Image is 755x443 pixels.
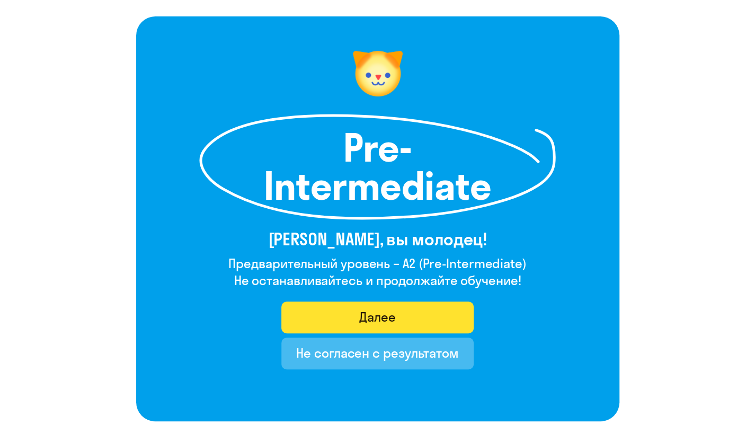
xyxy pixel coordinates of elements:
h3: [PERSON_NAME], вы молодец! [228,228,526,250]
div: Далее [359,308,396,325]
button: Далее [281,302,474,333]
button: Не согласен с результатом [281,338,474,369]
h1: Pre-Intermediate [256,129,500,205]
div: Не согласен с результатом [296,344,459,361]
h4: Предварительный уровень – A2 (Pre-Intermediate) [228,255,526,272]
img: level [346,42,410,105]
h4: Не останавливайтесь и продолжайте обучение! [228,272,526,289]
